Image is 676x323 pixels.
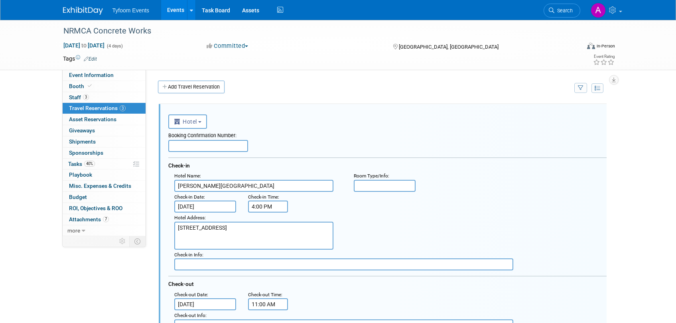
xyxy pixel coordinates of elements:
a: Travel Reservations3 [63,103,146,114]
a: more [63,225,146,236]
textarea: [STREET_ADDRESS] [174,222,333,250]
span: Hotel [174,118,197,125]
span: Check-in Date [174,194,204,200]
div: In-Person [596,43,615,49]
small: : [248,292,282,297]
div: Booking Confirmation Number: [168,129,607,140]
i: Filter by Traveler [578,86,583,91]
a: Staff3 [63,92,146,103]
a: Edit [84,56,97,62]
span: to [80,42,88,49]
span: Giveaways [69,127,95,134]
div: NRMCA Concrete Works [61,24,568,38]
div: Event Format [533,41,615,53]
img: Angie Nichols [591,3,606,18]
span: [DATE] [DATE] [63,42,105,49]
span: Check-in Info [174,252,202,258]
span: Hotel Address [174,215,205,221]
small: : [248,194,279,200]
small: : [354,173,389,179]
span: Misc. Expenses & Credits [69,183,131,189]
a: Add Travel Reservation [158,81,225,93]
span: Tyfoom Events [112,7,150,14]
small: : [174,215,206,221]
span: Attachments [69,216,109,223]
span: Check-out [168,281,194,287]
span: [GEOGRAPHIC_DATA], [GEOGRAPHIC_DATA] [399,44,499,50]
span: 40% [84,161,95,167]
div: Event Rating [593,55,615,59]
small: : [174,313,207,318]
small: : [174,252,203,258]
small: : [174,194,205,200]
span: Staff [69,94,89,100]
span: Sponsorships [69,150,103,156]
a: Search [544,4,580,18]
td: Toggle Event Tabs [129,236,146,246]
span: 3 [83,94,89,100]
span: Check-out Date [174,292,207,297]
span: 7 [103,216,109,222]
img: Format-Inperson.png [587,43,595,49]
a: Tasks40% [63,159,146,169]
span: Shipments [69,138,96,145]
a: Giveaways [63,125,146,136]
span: Booth [69,83,93,89]
a: ROI, Objectives & ROO [63,203,146,214]
a: Attachments7 [63,214,146,225]
span: Check-in [168,162,190,169]
a: Event Information [63,70,146,81]
span: ROI, Objectives & ROO [69,205,122,211]
span: 3 [120,105,126,111]
small: : [174,173,201,179]
small: : [174,292,208,297]
span: Check-out Info [174,313,205,318]
span: Budget [69,194,87,200]
a: Booth [63,81,146,92]
span: Event Information [69,72,114,78]
span: Check-in Time [248,194,278,200]
span: Tasks [68,161,95,167]
a: Asset Reservations [63,114,146,125]
a: Sponsorships [63,148,146,158]
i: Booth reservation complete [88,84,92,88]
img: ExhibitDay [63,7,103,15]
td: Personalize Event Tab Strip [116,236,130,246]
span: Travel Reservations [69,105,126,111]
span: (4 days) [106,43,123,49]
a: Budget [63,192,146,203]
button: Committed [204,42,251,50]
button: Hotel [168,114,207,129]
span: Search [554,8,573,14]
span: Playbook [69,171,92,178]
span: Check-out Time [248,292,281,297]
span: Hotel Name [174,173,200,179]
span: Room Type/Info [354,173,388,179]
a: Misc. Expenses & Credits [63,181,146,191]
span: Asset Reservations [69,116,116,122]
a: Shipments [63,136,146,147]
td: Tags [63,55,97,63]
span: more [67,227,80,234]
a: Playbook [63,169,146,180]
